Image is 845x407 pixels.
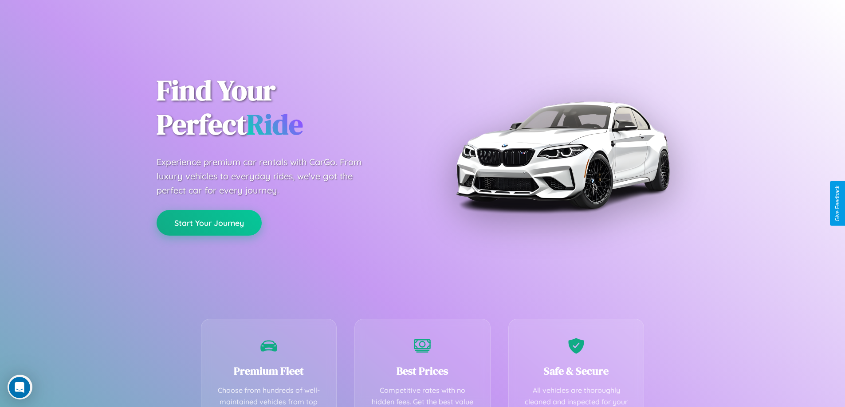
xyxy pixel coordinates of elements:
div: Give Feedback [834,186,841,221]
h1: Find Your Perfect [157,74,409,142]
span: Ride [247,105,303,143]
button: Start Your Journey [157,210,262,236]
h3: Best Prices [368,364,477,378]
iframe: Intercom live chat discovery launcher [8,375,32,399]
h3: Premium Fleet [215,364,323,378]
p: Experience premium car rentals with CarGo. From luxury vehicles to everyday rides, we've got the ... [157,155,378,198]
h3: Safe & Secure [522,364,631,378]
iframe: Intercom live chat [9,377,30,398]
img: Premium BMW car rental vehicle [452,44,673,266]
